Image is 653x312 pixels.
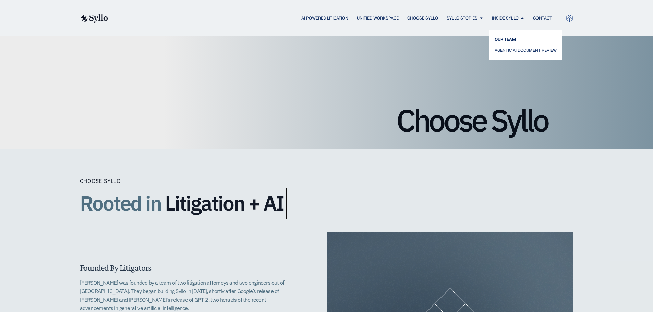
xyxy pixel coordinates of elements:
h1: Choose Syllo [106,105,548,136]
a: AI Powered Litigation [301,15,348,21]
span: Rooted in [80,188,161,219]
span: OUR TEAM [495,35,516,43]
a: Syllo Stories [447,15,477,21]
a: Choose Syllo [407,15,438,21]
span: Founded By Litigators [80,263,151,273]
nav: Menu [122,15,552,22]
a: Inside Syllo [492,15,519,21]
span: Litigation + AI [165,192,283,214]
div: Menu Toggle [122,15,552,22]
div: Choose Syllo [80,177,354,185]
a: AGENTIC AI DOCUMENT REVIEW [495,46,557,54]
img: syllo [80,14,108,23]
a: Unified Workspace [357,15,399,21]
a: OUR TEAM [495,35,557,43]
a: Contact [533,15,552,21]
